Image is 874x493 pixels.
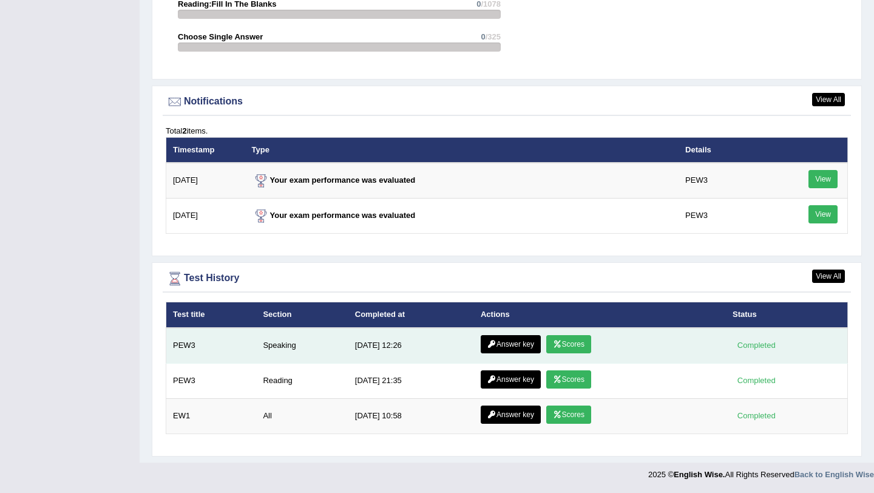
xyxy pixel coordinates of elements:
[245,137,679,163] th: Type
[166,199,245,234] td: [DATE]
[166,302,257,328] th: Test title
[256,302,348,328] th: Section
[182,126,186,135] b: 2
[256,328,348,364] td: Speaking
[166,163,245,199] td: [DATE]
[679,199,774,234] td: PEW3
[256,363,348,398] td: Reading
[348,328,474,364] td: [DATE] 12:26
[733,374,780,387] div: Completed
[674,470,725,479] strong: English Wise.
[808,205,838,223] a: View
[166,270,848,288] div: Test History
[481,335,541,353] a: Answer key
[481,32,485,41] span: 0
[252,175,416,185] strong: Your exam performance was evaluated
[808,170,838,188] a: View
[481,406,541,424] a: Answer key
[474,302,726,328] th: Actions
[679,163,774,199] td: PEW3
[348,398,474,433] td: [DATE] 10:58
[178,32,263,41] strong: Choose Single Answer
[252,211,416,220] strong: Your exam performance was evaluated
[481,370,541,389] a: Answer key
[166,363,257,398] td: PEW3
[546,406,591,424] a: Scores
[733,339,780,352] div: Completed
[794,470,874,479] a: Back to English Wise
[546,370,591,389] a: Scores
[546,335,591,353] a: Scores
[166,93,848,111] div: Notifications
[679,137,774,163] th: Details
[348,363,474,398] td: [DATE] 21:35
[166,398,257,433] td: EW1
[348,302,474,328] th: Completed at
[733,409,780,422] div: Completed
[256,398,348,433] td: All
[726,302,848,328] th: Status
[486,32,501,41] span: /325
[166,328,257,364] td: PEW3
[166,137,245,163] th: Timestamp
[166,125,848,137] div: Total items.
[648,463,874,480] div: 2025 © All Rights Reserved
[812,93,845,106] a: View All
[812,270,845,283] a: View All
